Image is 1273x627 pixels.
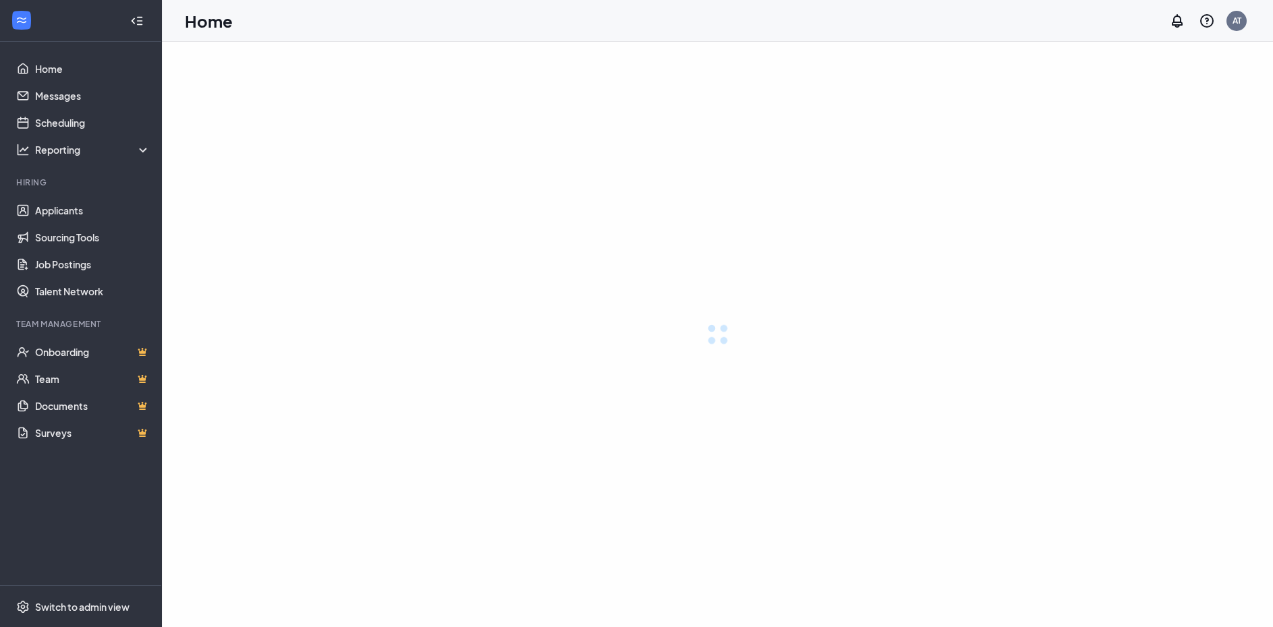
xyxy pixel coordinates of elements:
a: Home [35,55,150,82]
h1: Home [185,9,233,32]
div: Team Management [16,318,148,330]
svg: QuestionInfo [1199,13,1215,29]
div: Reporting [35,143,151,156]
svg: WorkstreamLogo [15,13,28,27]
a: DocumentsCrown [35,392,150,419]
div: Switch to admin view [35,600,130,614]
div: Hiring [16,177,148,188]
a: Job Postings [35,251,150,278]
svg: Analysis [16,143,30,156]
a: TeamCrown [35,365,150,392]
svg: Notifications [1169,13,1185,29]
a: Scheduling [35,109,150,136]
a: SurveysCrown [35,419,150,446]
div: AT [1233,15,1241,26]
svg: Collapse [130,14,144,28]
a: Applicants [35,197,150,224]
a: Sourcing Tools [35,224,150,251]
a: OnboardingCrown [35,338,150,365]
a: Messages [35,82,150,109]
svg: Settings [16,600,30,614]
a: Talent Network [35,278,150,305]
